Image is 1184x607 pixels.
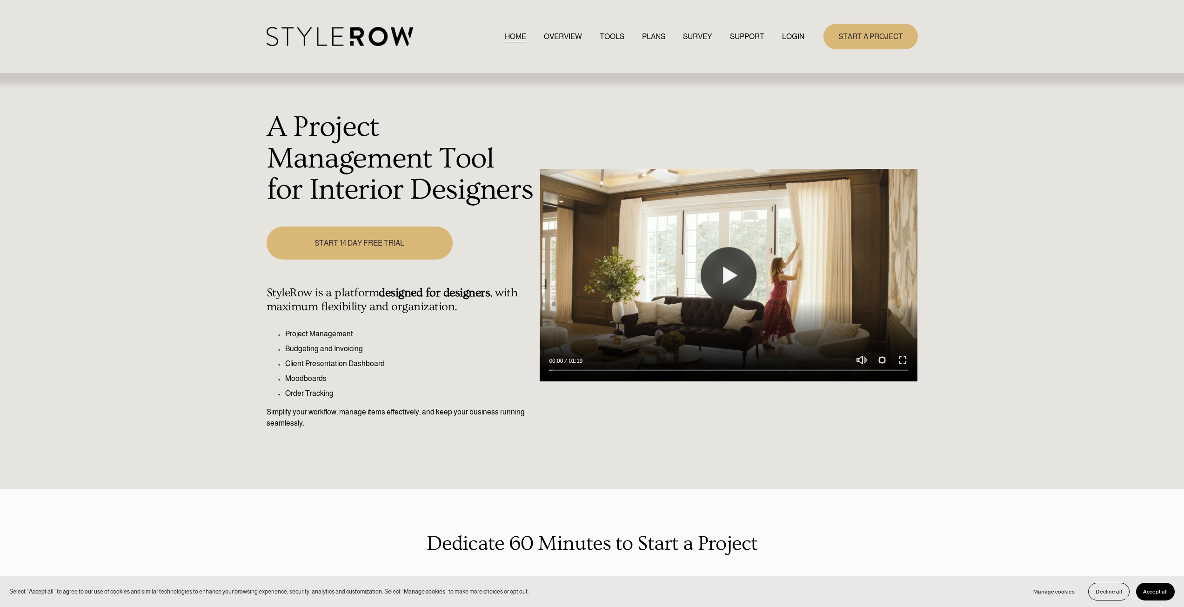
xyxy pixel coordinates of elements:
span: Accept all [1143,588,1168,595]
p: Budgeting and Invoicing [285,343,535,354]
p: Order Tracking [285,388,535,399]
span: Decline all [1096,588,1122,595]
a: folder dropdown [730,30,764,43]
a: START A PROJECT [823,24,918,49]
p: Dedicate 60 Minutes to Start a Project [267,528,918,559]
p: Select “Accept all” to agree to our use of cookies and similar technologies to enhance your brows... [9,587,529,596]
button: Manage cookies [1026,583,1082,600]
p: Client Presentation Dashboard [285,358,535,369]
a: PLANS [642,30,665,43]
p: Project Management [285,328,535,340]
a: START 14 DAY FREE TRIAL [267,227,453,260]
button: Play [701,247,756,303]
div: Current time [549,356,565,366]
img: StyleRow [267,27,413,46]
span: Manage cookies [1033,588,1075,595]
h1: A Project Management Tool for Interior Designers [267,112,535,206]
a: HOME [505,30,526,43]
button: Accept all [1136,583,1175,600]
span: SUPPORT [730,31,764,42]
a: TOOLS [600,30,624,43]
input: Seek [549,367,908,374]
a: LOGIN [782,30,804,43]
a: SURVEY [683,30,712,43]
a: OVERVIEW [544,30,582,43]
h4: StyleRow is a platform , with maximum flexibility and organization. [267,286,535,314]
button: Decline all [1088,583,1130,600]
p: Simplify your workflow, manage items effectively, and keep your business running seamlessly. [267,407,535,429]
strong: designed for designers [379,286,490,300]
div: Duration [565,356,585,366]
p: Moodboards [285,373,535,384]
